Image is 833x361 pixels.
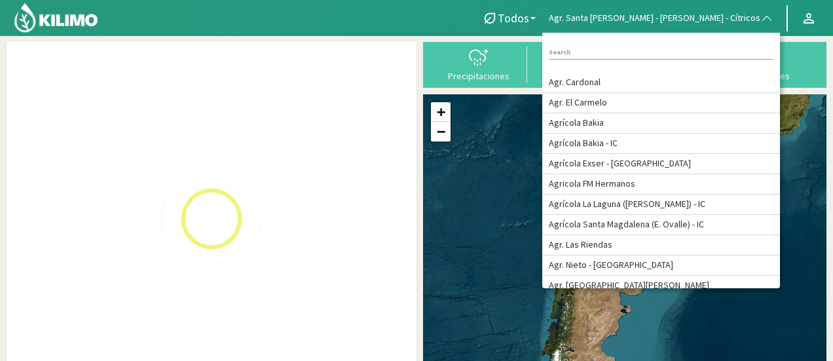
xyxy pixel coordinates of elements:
span: Todos [498,11,529,25]
li: Agr. Nieto - [GEOGRAPHIC_DATA] [542,256,780,276]
img: Kilimo [13,2,99,33]
span: Agr. Santa [PERSON_NAME] - [PERSON_NAME] - Cítricos [549,12,760,25]
a: Zoom out [431,122,451,142]
img: Loading... [146,153,277,284]
li: Agrícola Exser - [GEOGRAPHIC_DATA] [542,154,780,174]
div: Precipitaciones [434,71,523,81]
li: Agrícola La Laguna ([PERSON_NAME]) - IC [542,195,780,215]
li: Agr. [GEOGRAPHIC_DATA][PERSON_NAME] [542,276,780,296]
a: Zoom in [431,102,451,122]
button: Riego [527,47,625,81]
li: Agr. Cardonal [542,73,780,93]
li: Agr. El Carmelo [542,93,780,113]
button: Precipitaciones [430,47,527,81]
li: Agrícola Bakia - IC [542,134,780,154]
li: Agrícola Santa Magdalena (E. Ovalle) - IC [542,215,780,235]
li: Agricola FM Hermanos [542,174,780,195]
div: Riego [531,71,621,81]
li: Agrícola Bakia [542,113,780,134]
li: Agr. Las Riendas [542,235,780,256]
button: Agr. Santa [PERSON_NAME] - [PERSON_NAME] - Cítricos [542,4,780,33]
